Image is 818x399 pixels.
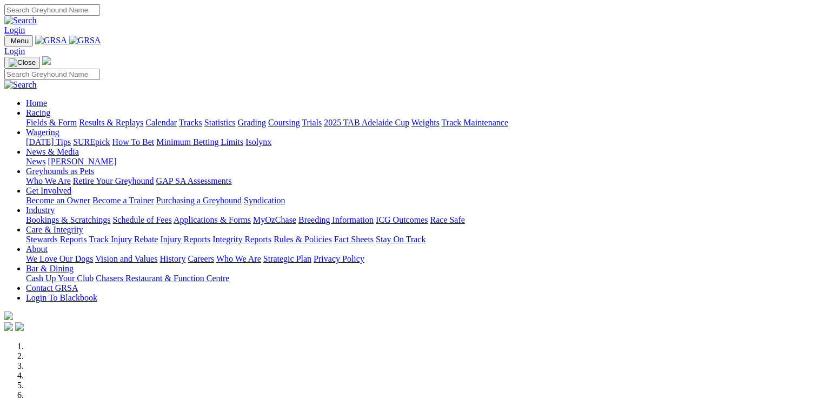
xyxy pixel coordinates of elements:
[253,215,296,224] a: MyOzChase
[26,137,71,147] a: [DATE] Tips
[69,36,101,45] img: GRSA
[26,215,110,224] a: Bookings & Scratchings
[26,235,814,244] div: Care & Integrity
[48,157,116,166] a: [PERSON_NAME]
[26,293,97,302] a: Login To Blackbook
[156,176,232,185] a: GAP SA Assessments
[26,118,814,128] div: Racing
[179,118,202,127] a: Tracks
[26,235,87,244] a: Stewards Reports
[442,118,508,127] a: Track Maintenance
[26,283,78,292] a: Contact GRSA
[4,46,25,56] a: Login
[26,254,93,263] a: We Love Our Dogs
[4,311,13,320] img: logo-grsa-white.png
[26,264,74,273] a: Bar & Dining
[26,137,814,147] div: Wagering
[26,118,77,127] a: Fields & Form
[376,215,428,224] a: ICG Outcomes
[26,186,71,195] a: Get Involved
[268,118,300,127] a: Coursing
[35,36,67,45] img: GRSA
[244,196,285,205] a: Syndication
[204,118,236,127] a: Statistics
[411,118,440,127] a: Weights
[26,128,59,137] a: Wagering
[245,137,271,147] a: Isolynx
[26,225,83,234] a: Care & Integrity
[160,235,210,244] a: Injury Reports
[302,118,322,127] a: Trials
[188,254,214,263] a: Careers
[4,16,37,25] img: Search
[4,4,100,16] input: Search
[376,235,425,244] a: Stay On Track
[26,274,814,283] div: Bar & Dining
[324,118,409,127] a: 2025 TAB Adelaide Cup
[26,98,47,108] a: Home
[4,25,25,35] a: Login
[263,254,311,263] a: Strategic Plan
[26,108,50,117] a: Racing
[4,69,100,80] input: Search
[156,137,243,147] a: Minimum Betting Limits
[26,176,814,186] div: Greyhounds as Pets
[145,118,177,127] a: Calendar
[4,322,13,331] img: facebook.svg
[11,37,29,45] span: Menu
[26,244,48,254] a: About
[26,254,814,264] div: About
[95,254,157,263] a: Vision and Values
[26,274,94,283] a: Cash Up Your Club
[159,254,185,263] a: History
[314,254,364,263] a: Privacy Policy
[42,56,51,65] img: logo-grsa-white.png
[9,58,36,67] img: Close
[79,118,143,127] a: Results & Replays
[26,167,94,176] a: Greyhounds as Pets
[96,274,229,283] a: Chasers Restaurant & Function Centre
[274,235,332,244] a: Rules & Policies
[112,137,155,147] a: How To Bet
[15,322,24,331] img: twitter.svg
[26,205,55,215] a: Industry
[26,196,814,205] div: Get Involved
[26,176,71,185] a: Who We Are
[334,235,374,244] a: Fact Sheets
[430,215,464,224] a: Race Safe
[26,215,814,225] div: Industry
[112,215,171,224] a: Schedule of Fees
[26,157,45,166] a: News
[92,196,154,205] a: Become a Trainer
[156,196,242,205] a: Purchasing a Greyhound
[73,137,110,147] a: SUREpick
[238,118,266,127] a: Grading
[73,176,154,185] a: Retire Your Greyhound
[174,215,251,224] a: Applications & Forms
[216,254,261,263] a: Who We Are
[298,215,374,224] a: Breeding Information
[89,235,158,244] a: Track Injury Rebate
[26,157,814,167] div: News & Media
[4,35,33,46] button: Toggle navigation
[4,57,40,69] button: Toggle navigation
[26,196,90,205] a: Become an Owner
[26,147,79,156] a: News & Media
[212,235,271,244] a: Integrity Reports
[4,80,37,90] img: Search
